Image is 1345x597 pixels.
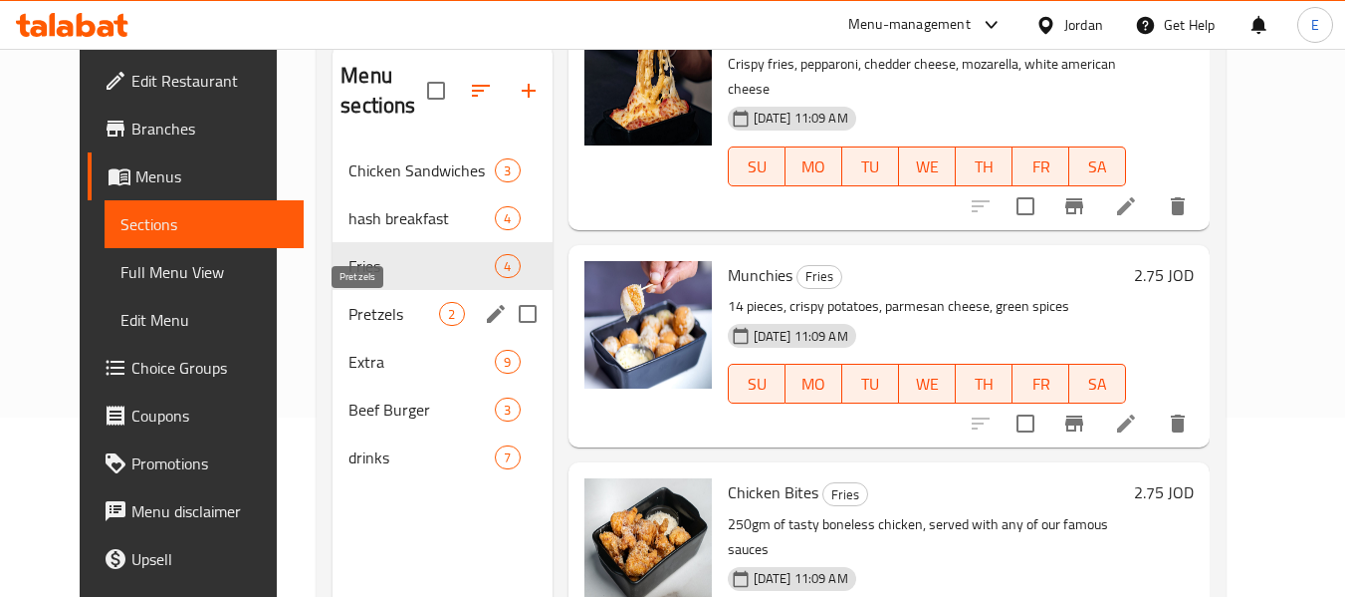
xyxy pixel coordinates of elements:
span: FR [1020,370,1061,399]
div: items [439,302,464,326]
span: SA [1077,152,1118,181]
span: FR [1020,152,1061,181]
span: MO [793,152,834,181]
button: MO [785,147,842,186]
span: 4 [496,257,519,276]
a: Choice Groups [88,344,305,392]
span: Fries [348,254,495,278]
span: MO [793,370,834,399]
button: SA [1069,147,1126,186]
a: Branches [88,105,305,152]
div: Pretzels2edit [333,290,552,338]
span: TH [964,152,1005,181]
span: Fries [797,265,841,288]
span: 4 [496,209,519,228]
div: drinks7 [333,434,552,481]
span: Upsell [131,547,289,571]
span: Edit Menu [120,308,289,332]
div: Chicken Sandwiches3 [333,147,552,194]
span: Beef Burger [348,398,495,422]
button: SU [728,147,785,186]
button: Branch-specific-item [1050,182,1098,230]
a: Promotions [88,440,305,487]
button: TU [842,364,899,404]
div: Extra9 [333,338,552,386]
p: 14 pieces, crispy potatoes, parmesan cheese, green spices [728,294,1127,319]
span: Pretzels [348,302,439,326]
div: items [495,350,520,374]
a: Sections [105,200,305,248]
div: items [495,446,520,469]
div: Fries4 [333,242,552,290]
span: TH [964,370,1005,399]
h2: Menu sections [340,61,426,121]
span: Munchies [728,260,792,290]
span: Coupons [131,404,289,428]
button: SA [1069,364,1126,404]
span: TU [850,152,891,181]
a: Edit menu item [1114,412,1138,436]
a: Edit Menu [105,296,305,344]
button: WE [899,147,956,186]
span: Full Menu View [120,260,289,284]
img: Pepparoni Fries [584,18,712,146]
div: hash breakfast4 [333,194,552,242]
a: Coupons [88,392,305,440]
span: Select to update [1005,185,1046,227]
a: Edit Restaurant [88,57,305,105]
button: delete [1154,182,1202,230]
span: [DATE] 11:09 AM [746,327,856,346]
h6: 2.75 JOD [1134,478,1194,506]
div: Fries [822,482,868,506]
span: WE [907,370,948,399]
span: Fries [823,483,867,506]
span: Select to update [1005,403,1046,445]
span: Sort sections [457,67,505,115]
span: Promotions [131,451,289,475]
span: Choice Groups [131,356,289,380]
span: WE [907,152,948,181]
img: Munchies [584,261,712,389]
span: Sections [120,212,289,236]
button: TH [956,147,1012,186]
div: Beef Burger3 [333,386,552,434]
div: items [495,398,520,422]
span: hash breakfast [348,206,495,230]
button: MO [785,364,842,404]
span: 3 [496,161,519,180]
button: TH [956,364,1012,404]
span: Edit Restaurant [131,69,289,93]
span: [DATE] 11:09 AM [746,569,856,588]
span: 3 [496,401,519,420]
a: Full Menu View [105,248,305,296]
div: Jordan [1064,14,1103,36]
span: SU [737,370,778,399]
span: TU [850,370,891,399]
span: [DATE] 11:09 AM [746,109,856,128]
span: drinks [348,446,495,469]
a: Upsell [88,535,305,583]
span: 7 [496,448,519,467]
span: Chicken Sandwiches [348,158,495,182]
button: TU [842,147,899,186]
span: E [1311,14,1319,36]
span: Branches [131,117,289,141]
a: Menu disclaimer [88,487,305,535]
p: 250gm of tasty boneless chicken, served with any of our famous sauces [728,512,1127,562]
button: FR [1012,147,1069,186]
button: WE [899,364,956,404]
div: Fries [796,265,842,289]
button: Branch-specific-item [1050,400,1098,448]
span: Select all sections [415,70,457,112]
span: 9 [496,353,519,372]
nav: Menu sections [333,139,552,489]
div: Menu-management [848,13,971,37]
span: 2 [440,305,463,324]
a: Edit menu item [1114,194,1138,218]
button: SU [728,364,785,404]
button: Add section [505,67,553,115]
span: Menu disclaimer [131,499,289,523]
